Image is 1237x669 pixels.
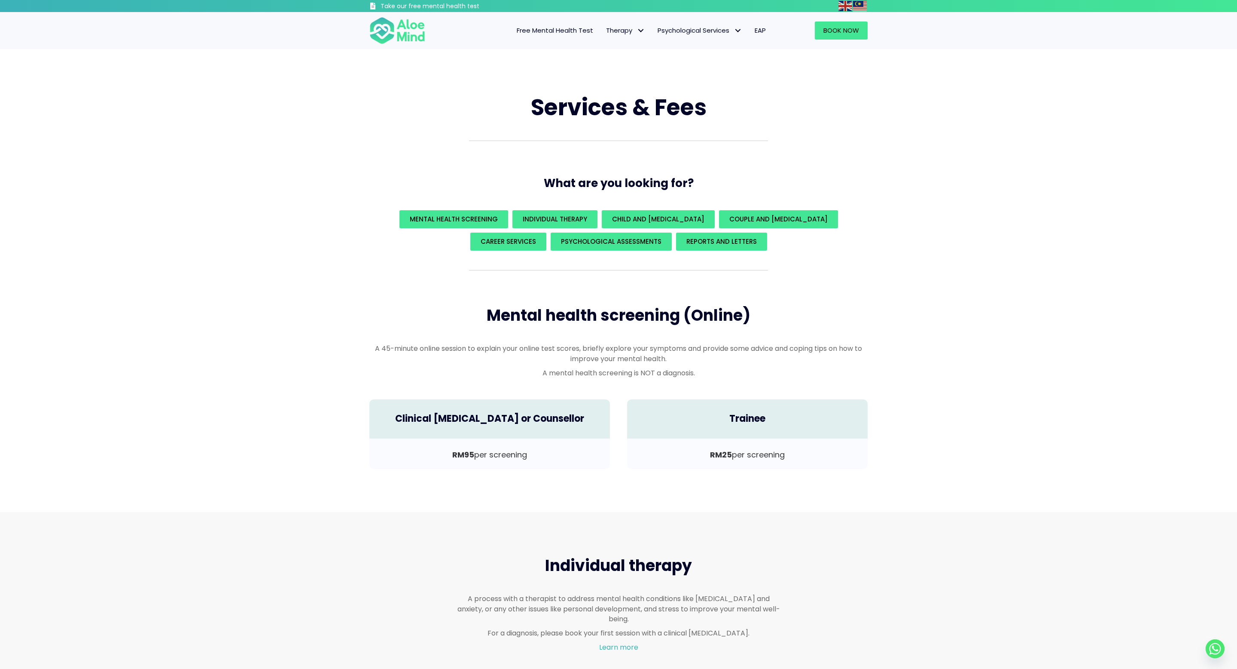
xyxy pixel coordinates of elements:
span: Child and [MEDICAL_DATA] [612,215,704,224]
a: Take our free mental health test [369,2,525,12]
a: Free Mental Health Test [510,21,600,40]
span: Book Now [823,26,859,35]
a: Psychological assessments [551,233,672,251]
a: Child and [MEDICAL_DATA] [602,210,715,228]
span: Psychological Services: submenu [731,25,744,37]
a: EAP [748,21,772,40]
span: Career Services [481,237,536,246]
img: Aloe mind Logo [369,16,425,45]
nav: Menu [436,21,772,40]
span: Mental health screening (Online) [487,304,750,326]
b: RM95 [452,449,474,460]
p: A mental health screening is NOT a diagnosis. [369,368,868,378]
a: Couple and [MEDICAL_DATA] [719,210,838,228]
div: What are you looking for? [369,208,868,253]
img: en [838,1,852,11]
a: Learn more [599,642,638,652]
h4: Clinical [MEDICAL_DATA] or Counsellor [378,412,601,426]
a: Individual Therapy [512,210,597,228]
span: Mental Health Screening [410,215,498,224]
span: Psychological Services [658,26,742,35]
a: TherapyTherapy: submenu [600,21,651,40]
p: per screening [636,449,859,460]
span: REPORTS AND LETTERS [686,237,757,246]
span: Individual therapy [545,555,692,577]
a: Malay [853,1,868,11]
p: For a diagnosis, please book your first session with a clinical [MEDICAL_DATA]. [457,628,780,638]
a: Whatsapp [1206,639,1225,658]
span: Individual Therapy [523,215,587,224]
span: Therapy: submenu [634,25,647,37]
span: Free Mental Health Test [517,26,593,35]
b: RM25 [710,449,732,460]
a: English [838,1,853,11]
p: A 45-minute online session to explain your online test scores, briefly explore your symptoms and ... [369,344,868,363]
span: Psychological assessments [561,237,661,246]
h3: Take our free mental health test [381,2,525,11]
a: Book Now [815,21,868,40]
span: What are you looking for? [544,175,694,191]
span: Therapy [606,26,645,35]
a: Mental Health Screening [399,210,508,228]
span: EAP [755,26,766,35]
h4: Trainee [636,412,859,426]
a: Psychological ServicesPsychological Services: submenu [651,21,748,40]
span: Services & Fees [531,92,707,123]
a: REPORTS AND LETTERS [676,233,767,251]
span: Couple and [MEDICAL_DATA] [729,215,828,224]
img: ms [853,1,867,11]
a: Career Services [470,233,546,251]
p: A process with a therapist to address mental health conditions like [MEDICAL_DATA] and anxiety, o... [457,594,780,624]
p: per screening [378,449,601,460]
